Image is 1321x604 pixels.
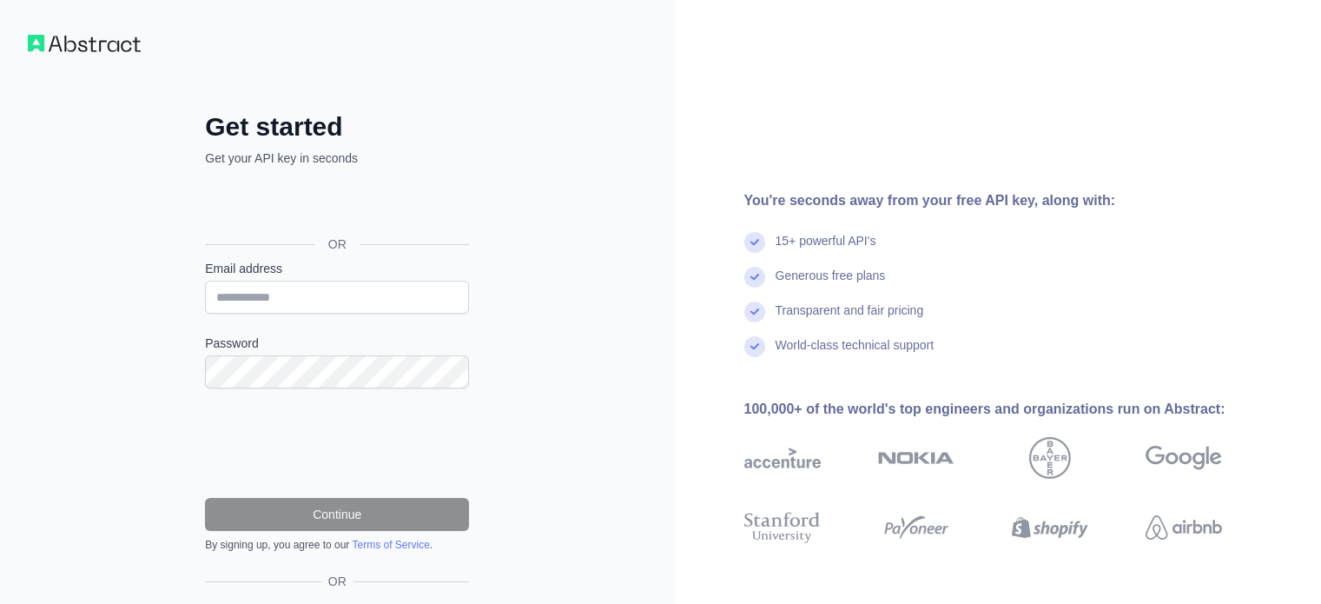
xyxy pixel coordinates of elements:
h2: Get started [205,111,469,143]
img: accenture [744,437,821,479]
img: check mark [744,267,765,288]
iframe: reCAPTCHA [205,409,469,477]
p: Get your API key in seconds [205,149,469,167]
span: OR [321,573,353,590]
img: stanford university [744,508,821,547]
button: Continue [205,498,469,531]
img: Workflow [28,35,141,52]
label: Password [205,335,469,352]
div: Transparent and fair pricing [776,302,924,336]
div: By signing up, you agree to our . [205,538,469,552]
img: check mark [744,336,765,357]
span: OR [314,236,360,253]
img: check mark [744,302,765,322]
div: World-class technical support [776,336,935,371]
img: google [1146,437,1222,479]
img: bayer [1029,437,1071,479]
div: 15+ powerful API's [776,232,876,267]
div: 100,000+ of the world's top engineers and organizations run on Abstract: [744,399,1278,420]
div: You're seconds away from your free API key, along with: [744,190,1278,211]
iframe: Sign in with Google Button [196,186,474,224]
img: nokia [878,437,954,479]
img: check mark [744,232,765,253]
img: payoneer [878,508,954,547]
img: airbnb [1146,508,1222,547]
label: Email address [205,260,469,277]
a: Terms of Service [352,539,429,551]
div: Generous free plans [776,267,886,302]
img: shopify [1012,508,1088,547]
